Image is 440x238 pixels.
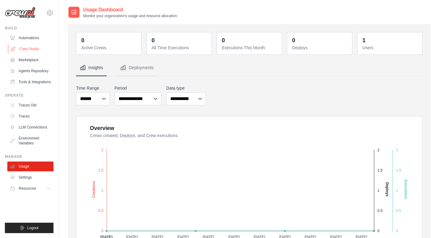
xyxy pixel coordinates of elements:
[115,85,162,91] label: Period
[377,188,380,193] tspan: 1
[292,45,348,51] dt: Deploys
[377,209,383,213] tspan: 0.5
[101,148,104,152] tspan: 2
[166,85,206,91] label: Data type
[5,26,53,31] div: Build
[101,188,104,193] tspan: 1
[385,182,389,197] text: Deploys
[83,13,177,18] p: Monitor your organization's usage and resource allocation
[396,229,398,233] tspan: 0
[222,36,225,45] div: 0
[7,33,53,43] a: Automations
[152,36,155,45] div: 0
[98,168,104,173] tspan: 1.5
[90,132,415,139] dt: Crews created, Deploys, and Crew executions
[7,55,53,65] a: Marketplace
[7,122,53,132] a: LLM Connections
[377,229,380,233] tspan: 0
[7,100,53,110] a: Traces Old
[362,45,419,51] dt: Users
[81,45,137,51] dt: Active Crews
[76,85,110,91] label: Time Range
[98,209,104,213] tspan: 0.5
[362,36,365,45] div: 1
[83,6,177,13] h2: Usage Dashboard
[7,66,53,76] a: Agents Repository
[396,188,398,193] tspan: 1
[396,168,401,173] tspan: 1.5
[101,229,104,233] tspan: 0
[7,111,53,121] a: Traces
[92,181,96,198] text: Creations
[292,36,295,45] div: 0
[404,180,408,199] text: Executions
[5,154,53,159] div: Manage
[116,60,157,76] button: Deployments
[8,44,54,54] a: Crew Studio
[222,45,278,51] dt: Executions This Month
[7,77,53,87] a: Tools & Integrations
[377,148,380,152] tspan: 2
[19,186,36,191] span: Resources
[5,223,53,233] button: Logout
[90,124,114,132] div: Overview
[7,133,53,148] a: Environment Variables
[377,168,383,173] tspan: 1.5
[81,36,84,45] div: 0
[76,60,423,76] nav: Tabs
[7,162,53,171] a: Usage
[7,173,53,182] a: Settings
[152,45,208,51] dt: All Time Executions
[5,7,35,19] img: Logo
[7,184,53,193] button: Resources
[396,148,398,152] tspan: 2
[27,225,38,230] span: Logout
[396,209,401,213] tspan: 0.5
[5,93,53,98] div: Operate
[76,60,107,76] button: Insights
